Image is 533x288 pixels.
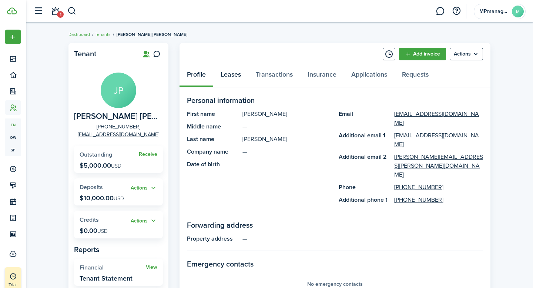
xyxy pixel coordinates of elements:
[5,144,21,156] a: sp
[450,5,463,17] button: Open resource center
[450,48,483,60] menu-btn: Actions
[213,65,248,87] a: Leases
[187,110,239,118] panel-main-title: First name
[111,162,121,170] span: USD
[344,65,395,87] a: Applications
[394,195,443,204] a: [PHONE_NUMBER]
[339,110,390,127] panel-main-title: Email
[80,183,103,191] span: Deposits
[395,65,436,87] a: Requests
[187,258,483,269] panel-main-section-title: Emergency contacts
[339,153,390,179] panel-main-title: Additional email 2
[80,162,121,169] p: $5,000.00
[117,31,187,38] span: [PERSON_NAME] [PERSON_NAME]
[187,135,239,144] panel-main-title: Last name
[300,65,344,87] a: Insurance
[48,2,62,21] a: Notifications
[242,234,483,243] panel-main-description: —
[339,183,390,192] panel-main-title: Phone
[394,110,483,127] a: [EMAIL_ADDRESS][DOMAIN_NAME]
[139,151,157,157] a: Receive
[7,7,17,14] img: TenantCloud
[101,73,136,108] avatar-text: JP
[146,264,157,270] a: View
[80,227,108,234] p: $0.00
[95,31,111,38] a: Tenants
[242,147,331,156] panel-main-description: —
[187,95,483,106] panel-main-section-title: Personal information
[394,153,483,179] a: [PERSON_NAME][EMAIL_ADDRESS][PERSON_NAME][DOMAIN_NAME]
[131,184,157,192] button: Open menu
[307,280,363,288] panel-main-placeholder-title: No emergency contacts
[399,48,446,60] a: Add invoice
[339,195,390,204] panel-main-title: Additional phone 1
[187,234,239,243] panel-main-title: Property address
[5,30,21,44] button: Open menu
[131,217,157,225] button: Actions
[383,48,395,60] button: Timeline
[187,122,239,131] panel-main-title: Middle name
[433,2,447,21] a: Messaging
[80,275,133,282] widget-stats-description: Tenant Statement
[97,227,108,235] span: USD
[74,50,133,58] panel-main-title: Tenant
[78,131,159,138] a: [EMAIL_ADDRESS][DOMAIN_NAME]
[339,131,390,149] panel-main-title: Additional email 1
[5,131,21,144] a: ow
[74,112,159,121] span: Joshua Pendergrass Tracie Pinnock
[242,110,331,118] panel-main-description: [PERSON_NAME]
[5,118,21,131] a: tn
[242,160,331,169] panel-main-description: —
[394,131,483,149] a: [EMAIL_ADDRESS][DOMAIN_NAME]
[80,194,124,202] p: $10,000.00
[450,48,483,60] button: Open menu
[131,184,157,192] button: Actions
[242,135,331,144] panel-main-description: [PERSON_NAME]
[67,5,77,17] button: Search
[131,217,157,225] button: Open menu
[9,281,38,288] p: Trial
[242,122,331,131] panel-main-description: —
[512,6,524,17] avatar-text: M
[479,9,509,14] span: MPmanagementpartners
[394,183,443,192] a: [PHONE_NUMBER]
[97,123,140,131] a: [PHONE_NUMBER]
[68,31,90,38] a: Dashboard
[187,147,239,156] panel-main-title: Company name
[80,150,112,159] span: Outstanding
[57,11,64,18] span: 1
[74,244,163,255] panel-main-subtitle: Reports
[187,160,239,169] panel-main-title: Date of birth
[114,195,124,202] span: USD
[187,220,483,231] panel-main-section-title: Forwarding address
[31,4,45,18] button: Open sidebar
[80,264,146,271] widget-stats-title: Financial
[248,65,300,87] a: Transactions
[80,215,99,224] span: Credits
